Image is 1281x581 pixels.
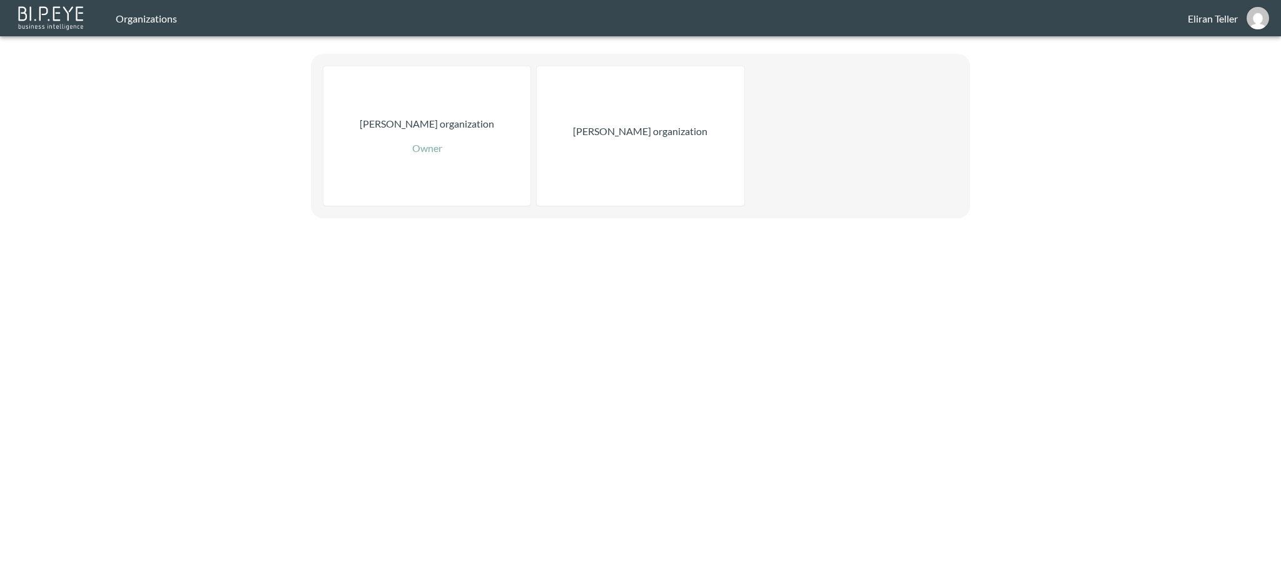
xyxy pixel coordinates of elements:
img: d436158d2628adefb6a0cda999a9d781 [1247,7,1269,29]
div: Eliran Teller [1188,13,1238,24]
button: eliran@swap-commerce.com [1238,3,1278,33]
p: Owner [412,141,442,156]
img: bipeye-logo [16,3,88,31]
p: [PERSON_NAME] organization [360,116,494,131]
p: [PERSON_NAME] organization [573,124,707,139]
div: Organizations [116,13,1188,24]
